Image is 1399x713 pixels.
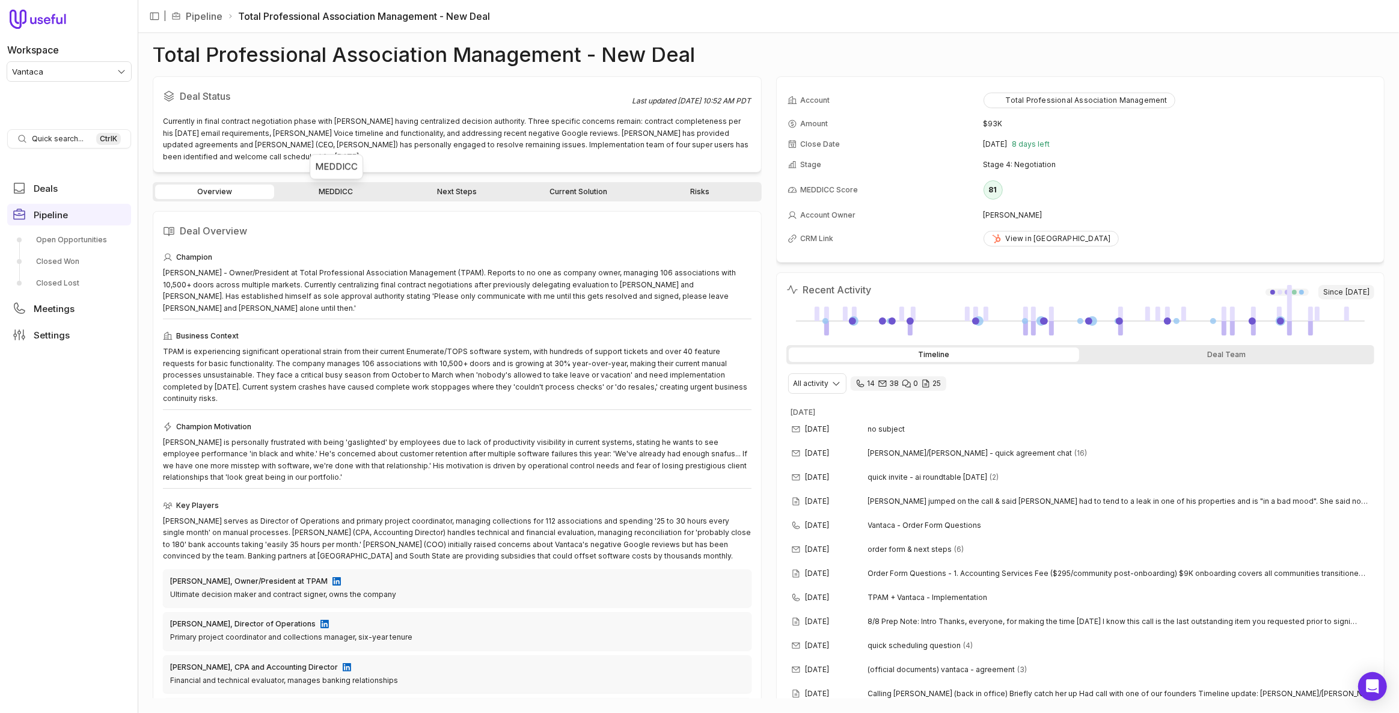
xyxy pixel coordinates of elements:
a: View in [GEOGRAPHIC_DATA] [984,231,1119,246]
time: [DATE] [806,617,830,626]
div: Pipeline submenu [7,230,131,293]
span: 6 emails in thread [955,545,964,554]
div: Deal Team [1082,347,1372,362]
div: Open Intercom Messenger [1358,672,1387,701]
div: Primary project coordinator and collections manager, six-year tenure [170,631,744,643]
div: Ultimate decision maker and contract signer, owns the company [170,589,744,601]
a: Closed Lost [7,274,131,293]
div: 14 calls and 38 email threads [851,376,946,391]
div: Champion [163,250,752,265]
h1: Total Professional Association Management - New Deal [153,47,695,62]
time: [DATE] [806,641,830,650]
time: [DATE] [984,139,1008,149]
time: [DATE] [806,424,830,434]
div: Timeline [789,347,1079,362]
span: Amount [801,119,828,129]
div: View in [GEOGRAPHIC_DATA] [991,234,1111,243]
span: Stage [801,160,822,170]
span: Vantaca - Order Form Questions [868,521,1356,530]
img: LinkedIn [343,663,351,672]
td: Stage 4: Negotiation [984,155,1373,174]
span: TPAM + Vantaca - Implementation [868,593,1356,602]
h2: Deal Status [163,87,632,106]
span: Deals [34,184,58,193]
span: 8/8 Prep Note: Intro Thanks, everyone, for making the time [DATE] I know this call is the last ou... [868,617,1370,626]
time: [DATE] [806,569,830,578]
time: [DATE] [806,521,830,530]
span: order form & next steps [868,545,952,554]
a: Meetings [7,298,131,319]
time: [DATE] [1345,287,1370,297]
time: [DATE] [806,448,830,458]
a: Risks [640,185,759,199]
span: CRM Link [801,234,834,243]
span: | [164,9,167,23]
span: Settings [34,331,70,340]
a: Next Steps [397,185,516,199]
div: Financial and technical evaluator, manages banking relationships [170,675,744,687]
span: quick scheduling question [868,641,961,650]
a: Pipeline [186,9,222,23]
img: LinkedIn [332,577,341,586]
div: 81 [984,180,1003,200]
div: MEDDICC [315,159,358,174]
span: Account [801,96,830,105]
div: TPAM is experiencing significant operational strain from their current Enumerate/TOPS software sy... [163,346,752,405]
div: Currently in final contract negotiation phase with [PERSON_NAME] having centralized decision auth... [163,115,752,162]
span: 8 days left [1012,139,1050,149]
time: [DATE] [806,545,830,554]
div: [PERSON_NAME], Owner/President at TPAM [170,577,328,586]
div: [PERSON_NAME], Director of Operations [170,619,316,629]
a: Settings [7,324,131,346]
span: 16 emails in thread [1075,448,1088,458]
span: MEDDICC Score [801,185,859,195]
span: [PERSON_NAME]/[PERSON_NAME] - quick agreement chat [868,448,1073,458]
div: [PERSON_NAME] is personally frustrated with being 'gaslighted' by employees due to lack of produc... [163,436,752,483]
div: Champion Motivation [163,420,752,434]
label: Workspace [7,43,59,57]
time: [DATE] [791,408,816,417]
span: 2 emails in thread [990,473,999,482]
span: Pipeline [34,210,68,219]
div: [PERSON_NAME], CPA and Accounting Director [170,663,338,672]
span: Quick search... [32,134,84,144]
time: [DATE] [806,497,830,506]
td: [PERSON_NAME] [984,206,1373,225]
div: Business Context [163,329,752,343]
span: Calling [PERSON_NAME] (back in office) Briefly catch her up Had call with one of our founders Tim... [868,689,1370,699]
li: Total Professional Association Management - New Deal [227,9,490,23]
a: Closed Won [7,252,131,271]
time: [DATE] [806,689,830,699]
h2: Recent Activity [786,283,872,297]
div: Key Players [163,498,752,513]
a: Current Solution [519,185,638,199]
div: Total Professional Association Management [991,96,1168,105]
kbd: Ctrl K [96,133,121,145]
span: Meetings [34,304,75,313]
img: LinkedIn [320,620,329,628]
span: Close Date [801,139,840,149]
span: [PERSON_NAME] jumped on the call & said [PERSON_NAME] had to tend to a leak in one of his propert... [868,497,1370,506]
span: quick invite - ai roundtable [DATE] [868,473,988,482]
time: [DATE] [806,593,830,602]
td: $93K [984,114,1373,133]
span: no subject [868,424,905,434]
a: Open Opportunities [7,230,131,249]
h2: Deal Overview [163,221,752,240]
a: Deals [7,177,131,199]
div: [PERSON_NAME] - Owner/President at Total Professional Association Management (TPAM). Reports to n... [163,267,752,314]
time: [DATE] [806,473,830,482]
a: MEDDICC [277,185,396,199]
button: Collapse sidebar [145,7,164,25]
span: (official documents) vantaca - agreement [868,665,1015,675]
span: Account Owner [801,210,856,220]
button: Total Professional Association Management [984,93,1175,108]
a: Pipeline [7,204,131,225]
span: 4 emails in thread [964,641,973,650]
time: [DATE] [806,665,830,675]
div: [PERSON_NAME] serves as Director of Operations and primary project coordinator, managing collecti... [163,515,752,562]
span: Since [1318,285,1374,299]
span: Order Form Questions - 1. Accounting Services Fee ($295/community post-onboarding) $9K onboarding... [868,569,1370,578]
a: Overview [155,185,274,199]
time: [DATE] 10:52 AM PDT [678,96,752,105]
